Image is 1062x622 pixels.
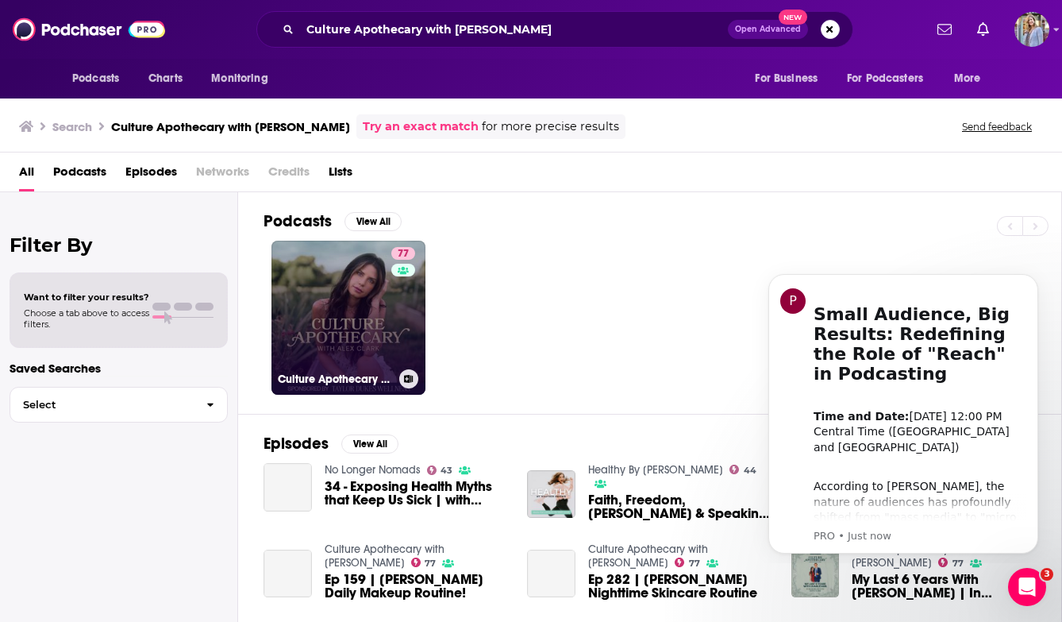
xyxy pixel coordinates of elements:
button: open menu [61,64,140,94]
a: Ep 159 | Alex Clark’s Daily Makeup Routine! [325,573,509,600]
span: 77 [425,560,436,567]
span: Podcasts [72,68,119,90]
a: Ep 282 | Alex Clark’s Nighttime Skincare Routine [588,573,772,600]
a: Show notifications dropdown [931,16,958,43]
span: Ep 159 | [PERSON_NAME] Daily Makeup Routine! [325,573,509,600]
span: New [779,10,807,25]
p: Saved Searches [10,361,228,376]
a: Try an exact match [363,118,479,136]
span: Ep 282 | [PERSON_NAME] Nighttime Skincare Routine [588,573,772,600]
span: for more precise results [482,118,619,136]
img: User Profile [1014,12,1049,47]
span: Charts [148,68,183,90]
a: Healthy By Heather Brown [588,463,723,477]
button: View All [344,212,402,231]
span: Networks [196,159,249,191]
span: 44 [744,467,756,474]
span: For Podcasters [847,68,923,90]
span: 3 [1041,568,1053,581]
a: EpisodesView All [264,434,398,454]
img: Podchaser - Follow, Share and Rate Podcasts [13,14,165,44]
div: Search podcasts, credits, & more... [256,11,853,48]
button: View All [341,435,398,454]
a: 34 - Exposing Health Myths that Keep Us Sick | with Alex Clark of Culture Apothecary [264,463,312,512]
a: 77 [675,558,700,567]
a: Culture Apothecary with Alex Clark [325,543,444,570]
span: 77 [398,246,409,262]
span: 77 [952,560,964,567]
a: Ep 159 | Alex Clark’s Daily Makeup Routine! [264,550,312,598]
button: open menu [200,64,288,94]
a: Podcasts [53,159,106,191]
button: open menu [744,64,837,94]
a: Show notifications dropdown [971,16,995,43]
a: PodcastsView All [264,211,402,231]
a: 43 [427,466,453,475]
span: Open Advanced [735,25,801,33]
a: Lists [329,159,352,191]
a: All [19,159,34,191]
a: My Last 6 Years With Charlie Kirk | In Memoriam with Alex Clark [852,573,1036,600]
span: Credits [268,159,310,191]
a: 44 [729,465,756,474]
a: 77Culture Apothecary with [PERSON_NAME] [271,241,425,395]
span: Faith, Freedom, [PERSON_NAME] & Speaking Truth In A Cancel Culture World With [PERSON_NAME] Of Cu... [588,493,772,520]
span: 77 [689,560,700,567]
a: Episodes [125,159,177,191]
iframe: Intercom notifications message [745,260,1062,563]
button: Send feedback [957,120,1037,133]
button: open menu [943,64,1001,94]
a: Faith, Freedom, Grief & Speaking Truth In A Cancel Culture World With Alex Clark Of Culture Apoth... [588,493,772,520]
button: open menu [837,64,946,94]
a: 77 [391,247,415,260]
h2: Podcasts [264,211,332,231]
span: Choose a tab above to access filters. [24,307,149,330]
span: Select [10,400,194,410]
h3: Culture Apothecary with [PERSON_NAME] [278,373,393,386]
a: Ep 282 | Alex Clark’s Nighttime Skincare Routine [527,550,575,598]
button: Open AdvancedNew [728,20,808,39]
button: Show profile menu [1014,12,1049,47]
button: Select [10,387,228,423]
a: No Longer Nomads [325,463,421,477]
span: For Business [755,68,818,90]
span: More [954,68,981,90]
a: 34 - Exposing Health Myths that Keep Us Sick | with Alex Clark of Culture Apothecary [325,480,509,507]
h2: Filter By [10,234,228,257]
span: Monitoring [211,68,267,90]
span: Logged in as JFMuntsinger [1014,12,1049,47]
input: Search podcasts, credits, & more... [300,17,728,42]
h3: Search [52,119,92,134]
a: 77 [411,558,437,567]
a: Culture Apothecary with Alex Clark [588,543,708,570]
span: My Last 6 Years With [PERSON_NAME] | In Memoriam with [PERSON_NAME] [852,573,1036,600]
span: 34 - Exposing Health Myths that Keep Us Sick | with [PERSON_NAME] of Culture Apothecary [325,480,509,507]
h3: Culture Apothecary with [PERSON_NAME] [111,119,350,134]
h2: Episodes [264,434,329,454]
span: 43 [441,467,452,474]
iframe: Intercom live chat [1008,568,1046,606]
a: Charts [138,64,192,94]
img: Faith, Freedom, Grief & Speaking Truth In A Cancel Culture World With Alex Clark Of Culture Apoth... [527,470,575,519]
span: Want to filter your results? [24,292,149,303]
img: My Last 6 Years With Charlie Kirk | In Memoriam with Alex Clark [791,550,840,598]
